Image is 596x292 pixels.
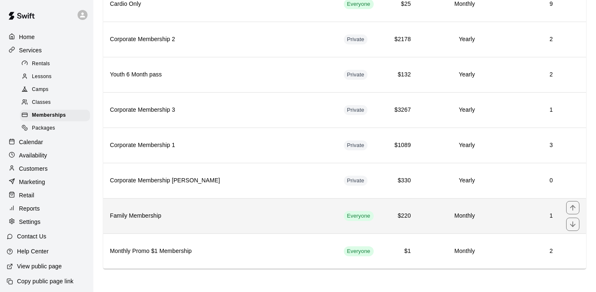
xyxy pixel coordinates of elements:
[32,73,52,81] span: Lessons
[7,202,87,215] a: Reports
[20,84,90,96] div: Camps
[566,201,579,214] button: move item up
[344,36,368,44] span: Private
[19,46,42,54] p: Services
[19,218,41,226] p: Settings
[32,98,51,107] span: Classes
[19,191,34,199] p: Retail
[20,109,93,122] a: Memberships
[110,141,331,150] h6: Corporate Membership 1
[488,247,553,256] h6: 2
[344,142,368,150] span: Private
[344,71,368,79] span: Private
[7,136,87,148] a: Calendar
[344,248,374,255] span: Everyone
[17,232,46,240] p: Contact Us
[344,70,368,80] div: This membership is hidden from the memberships page
[17,277,73,285] p: Copy public page link
[488,211,553,221] h6: 1
[424,211,475,221] h6: Monthly
[20,97,90,108] div: Classes
[424,106,475,115] h6: Yearly
[7,189,87,201] a: Retail
[19,33,35,41] p: Home
[7,44,87,56] a: Services
[20,57,93,70] a: Rentals
[344,211,374,221] div: This membership is visible to all customers
[32,111,66,120] span: Memberships
[20,70,93,83] a: Lessons
[344,140,368,150] div: This membership is hidden from the memberships page
[344,177,368,185] span: Private
[110,70,331,79] h6: Youth 6 Month pass
[20,58,90,70] div: Rentals
[110,247,331,256] h6: Monthly Promo $1 Membership
[344,106,368,114] span: Private
[566,218,579,231] button: move item down
[19,178,45,186] p: Marketing
[392,70,411,79] h6: $132
[392,211,411,221] h6: $220
[488,141,553,150] h6: 3
[110,176,331,185] h6: Corporate Membership [PERSON_NAME]
[20,110,90,121] div: Memberships
[392,247,411,256] h6: $1
[344,34,368,44] div: This membership is hidden from the memberships page
[488,106,553,115] h6: 1
[344,105,368,115] div: This membership is hidden from the memberships page
[392,35,411,44] h6: $2178
[32,124,55,133] span: Packages
[110,35,331,44] h6: Corporate Membership 2
[392,176,411,185] h6: $330
[20,96,93,109] a: Classes
[19,151,47,159] p: Availability
[7,31,87,43] a: Home
[424,35,475,44] h6: Yearly
[344,176,368,186] div: This membership is hidden from the memberships page
[392,141,411,150] h6: $1089
[344,212,374,220] span: Everyone
[20,83,93,96] a: Camps
[488,176,553,185] h6: 0
[110,106,331,115] h6: Corporate Membership 3
[488,70,553,79] h6: 2
[344,0,374,8] span: Everyone
[7,162,87,175] a: Customers
[110,211,331,221] h6: Family Membership
[424,141,475,150] h6: Yearly
[20,123,90,134] div: Packages
[344,246,374,256] div: This membership is visible to all customers
[424,70,475,79] h6: Yearly
[424,176,475,185] h6: Yearly
[20,71,90,83] div: Lessons
[32,86,49,94] span: Camps
[7,216,87,228] a: Settings
[20,122,93,135] a: Packages
[17,262,62,270] p: View public page
[17,247,49,255] p: Help Center
[32,60,50,68] span: Rentals
[424,247,475,256] h6: Monthly
[392,106,411,115] h6: $3267
[7,176,87,188] a: Marketing
[488,35,553,44] h6: 2
[19,138,43,146] p: Calendar
[19,164,48,173] p: Customers
[19,204,40,213] p: Reports
[7,149,87,162] a: Availability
